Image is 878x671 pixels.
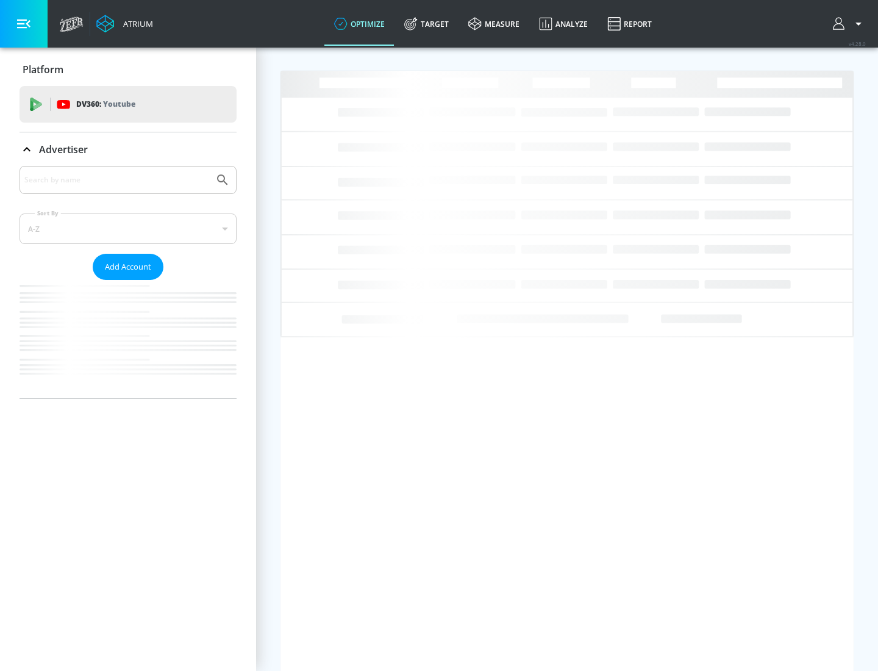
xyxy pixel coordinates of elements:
p: DV360: [76,98,135,111]
div: Advertiser [20,166,237,398]
span: Add Account [105,260,151,274]
div: Atrium [118,18,153,29]
a: measure [459,2,529,46]
p: Youtube [103,98,135,110]
nav: list of Advertiser [20,280,237,398]
p: Platform [23,63,63,76]
label: Sort By [35,209,61,217]
a: Target [394,2,459,46]
div: DV360: Youtube [20,86,237,123]
button: Add Account [93,254,163,280]
a: Report [598,2,662,46]
div: Advertiser [20,132,237,167]
div: A-Z [20,213,237,244]
a: Analyze [529,2,598,46]
div: Platform [20,52,237,87]
input: Search by name [24,172,209,188]
p: Advertiser [39,143,88,156]
a: Atrium [96,15,153,33]
span: v 4.28.0 [849,40,866,47]
a: optimize [324,2,394,46]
